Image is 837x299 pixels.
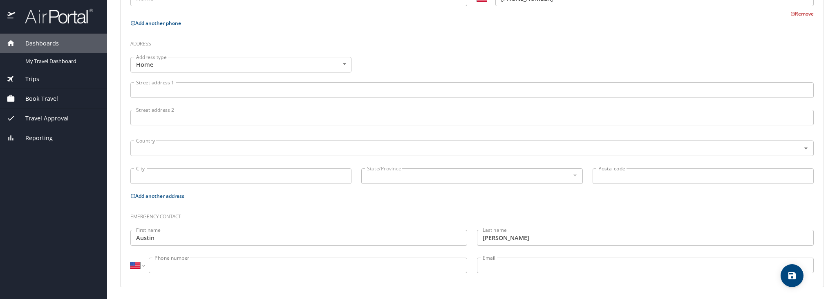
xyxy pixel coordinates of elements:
[16,8,93,24] img: airportal-logo.png
[790,10,814,17] button: Remove
[15,114,69,123] span: Travel Approval
[15,75,39,84] span: Trips
[15,39,59,48] span: Dashboards
[7,8,16,24] img: icon-airportal.png
[130,20,181,27] button: Add another phone
[130,208,814,222] h3: Emergency contact
[130,35,814,49] h3: Address
[15,134,53,143] span: Reporting
[25,57,97,65] span: My Travel Dashboard
[130,193,184,199] button: Add another address
[130,57,351,72] div: Home
[781,264,803,287] button: save
[801,143,811,153] button: Open
[15,94,58,103] span: Book Travel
